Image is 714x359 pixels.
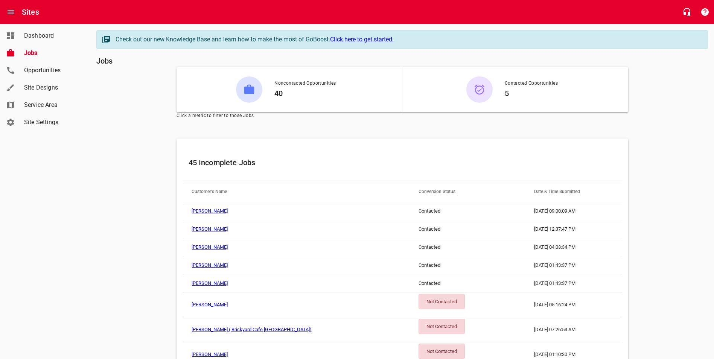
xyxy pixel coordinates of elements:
[183,274,622,292] a: [PERSON_NAME]Contacted[DATE] 01:43:37 PM
[274,80,336,87] span: Noncontacted Opportunities
[419,294,465,309] div: Not Contacted
[24,31,81,40] span: Dashboard
[183,292,622,317] a: [PERSON_NAME]Not Contacted[DATE] 05:16:24 PM
[678,3,696,21] button: Live Chat
[410,220,525,238] td: Contacted
[525,317,622,342] td: [DATE] 07:26:53 AM
[525,238,622,256] td: [DATE] 04:03:34 PM
[96,55,708,67] h6: Jobs
[22,6,39,18] h6: Sites
[183,317,622,342] a: [PERSON_NAME] ( Brickyard Cafe [GEOGRAPHIC_DATA])Not Contacted[DATE] 07:26:53 AM
[330,36,394,43] a: Click here to get started.
[402,67,628,112] button: Contacted Opportunities5
[192,244,228,250] a: [PERSON_NAME]
[525,274,622,292] td: [DATE] 01:43:37 PM
[24,118,81,127] span: Site Settings
[410,181,525,202] th: Conversion Status
[525,256,622,274] td: [DATE] 01:43:37 PM
[505,87,558,99] h6: 5
[183,202,622,220] a: [PERSON_NAME]Contacted[DATE] 09:00:09 AM
[183,256,622,274] a: [PERSON_NAME]Contacted[DATE] 01:43:37 PM
[192,226,228,232] a: [PERSON_NAME]
[505,80,558,87] span: Contacted Opportunities
[189,157,616,169] h6: 45 Incomplete Jobs
[419,344,465,359] div: Not Contacted
[525,181,622,202] th: Date & Time Submitted
[525,202,622,220] td: [DATE] 09:00:09 AM
[24,66,81,75] span: Opportunities
[410,274,525,292] td: Contacted
[24,49,81,58] span: Jobs
[410,256,525,274] td: Contacted
[192,280,228,286] a: [PERSON_NAME]
[410,238,525,256] td: Contacted
[116,35,700,44] div: Check out our new Knowledge Base and learn how to make the most of GoBoost.
[177,67,402,112] button: Noncontacted Opportunities40
[696,3,714,21] button: Support Portal
[192,262,228,268] a: [PERSON_NAME]
[192,208,228,214] a: [PERSON_NAME]
[183,238,622,256] a: [PERSON_NAME]Contacted[DATE] 04:03:34 PM
[183,181,410,202] th: Customer's Name
[177,112,628,120] span: Click a metric to filter to those Jobs
[525,220,622,238] td: [DATE] 12:37:47 PM
[192,351,228,357] a: [PERSON_NAME]
[24,100,81,110] span: Service Area
[24,83,81,92] span: Site Designs
[274,87,336,99] h6: 40
[419,319,465,334] div: Not Contacted
[183,220,622,238] a: [PERSON_NAME]Contacted[DATE] 12:37:47 PM
[525,292,622,317] td: [DATE] 05:16:24 PM
[192,302,228,307] a: [PERSON_NAME]
[410,202,525,220] td: Contacted
[192,327,312,332] a: [PERSON_NAME] ( Brickyard Cafe [GEOGRAPHIC_DATA])
[2,3,20,21] button: Open drawer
